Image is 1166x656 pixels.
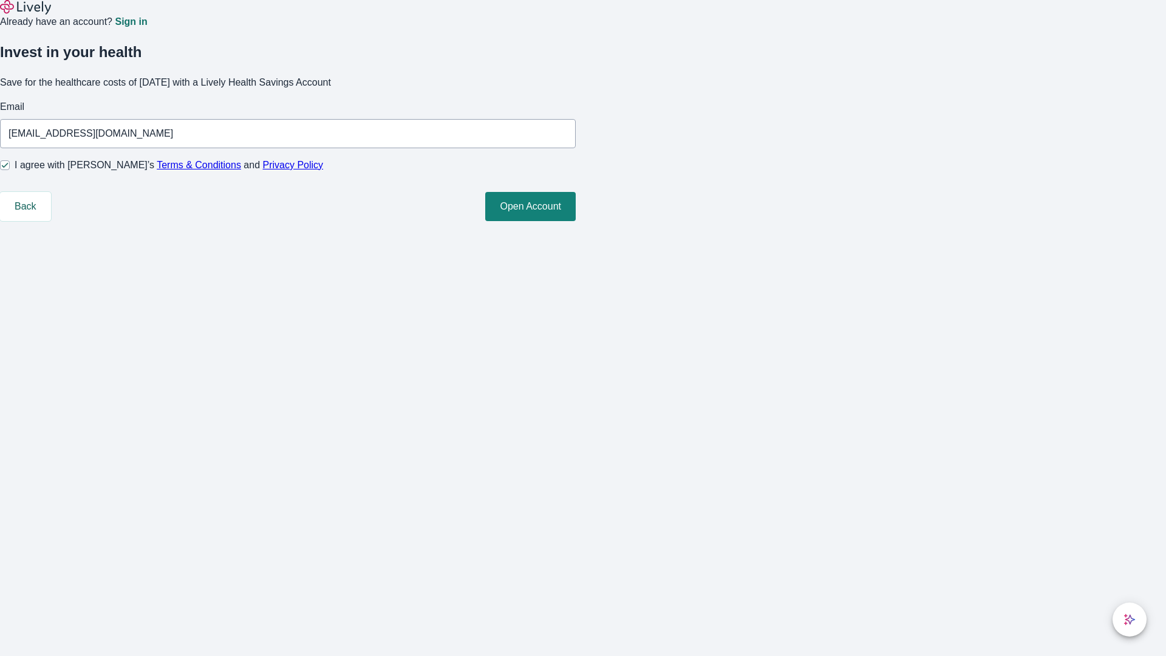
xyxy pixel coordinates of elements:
a: Privacy Policy [263,160,324,170]
button: chat [1113,603,1147,637]
button: Open Account [485,192,576,221]
span: I agree with [PERSON_NAME]’s and [15,158,323,173]
a: Terms & Conditions [157,160,241,170]
a: Sign in [115,17,147,27]
svg: Lively AI Assistant [1123,613,1136,626]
